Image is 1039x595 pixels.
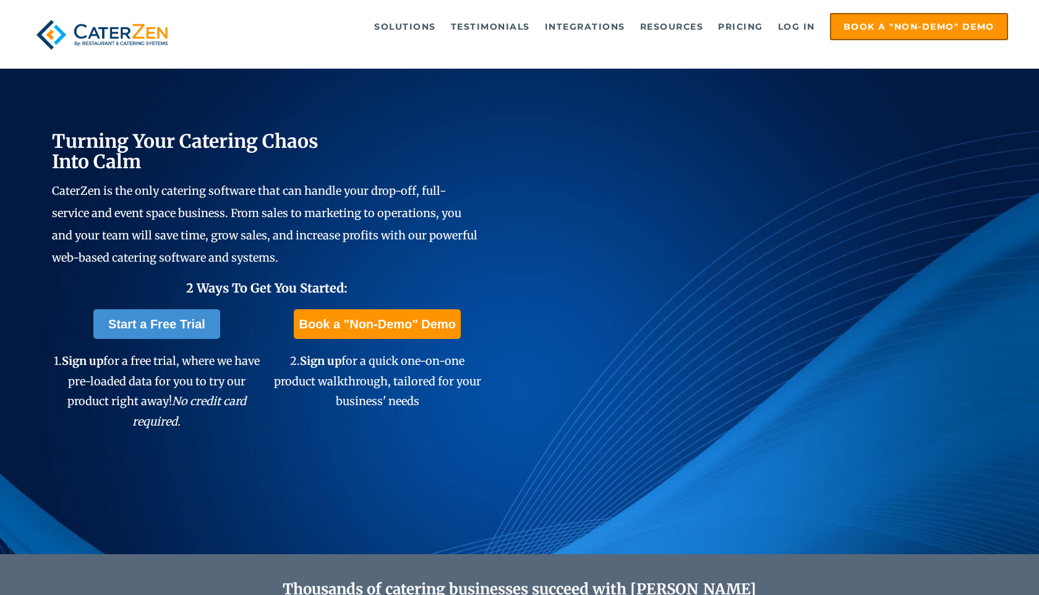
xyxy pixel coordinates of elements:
span: 1. for a free trial, where we have pre-loaded data for you to try our product right away! [54,354,260,428]
span: Turning Your Catering Chaos Into Calm [52,129,319,173]
div: Navigation Menu [198,13,1007,40]
em: No credit card required. [132,394,246,428]
a: Solutions [368,14,442,39]
a: Resources [634,14,710,39]
iframe: Help widget launcher [929,547,1025,581]
a: Testimonials [445,14,536,39]
span: Sign up [62,354,103,368]
a: Book a "Non-Demo" Demo [294,309,460,339]
img: caterzen [31,13,173,56]
a: Integrations [539,14,631,39]
span: 2 Ways To Get You Started: [186,280,348,296]
a: Start a Free Trial [93,309,220,339]
a: Book a "Non-Demo" Demo [830,13,1008,40]
a: Pricing [712,14,769,39]
a: Log in [772,14,821,39]
span: 2. for a quick one-on-one product walkthrough, tailored for your business' needs [274,354,481,408]
span: Sign up [300,354,341,368]
span: CaterZen is the only catering software that can handle your drop-off, full-service and event spac... [52,184,477,265]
